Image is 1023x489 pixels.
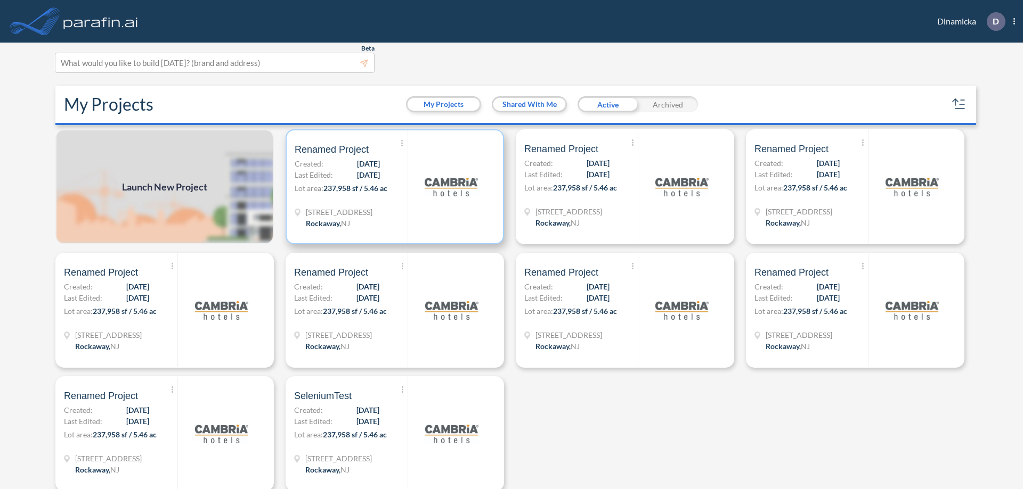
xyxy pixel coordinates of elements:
span: Rockaway , [306,219,341,228]
span: [DATE] [356,281,379,292]
button: sort [951,96,968,113]
span: [DATE] [587,292,610,303]
span: Created: [294,281,323,292]
span: 321 Mt Hope Ave [535,206,602,217]
button: My Projects [408,98,480,111]
span: [DATE] [817,158,840,169]
span: NJ [801,342,810,351]
span: Lot area: [524,183,553,192]
img: logo [425,407,478,460]
span: [DATE] [126,416,149,427]
span: Rockaway , [305,342,340,351]
span: [DATE] [357,169,380,180]
span: [DATE] [126,292,149,303]
span: Last Edited: [524,292,563,303]
span: NJ [340,465,350,474]
span: NJ [571,218,580,227]
span: 321 Mt Hope Ave [306,206,372,218]
span: [DATE] [126,404,149,416]
span: 237,958 sf / 5.46 ac [93,306,157,316]
span: Last Edited: [754,169,793,180]
span: Rockaway , [766,218,801,227]
span: Lot area: [754,306,783,316]
p: D [993,16,999,26]
span: 237,958 sf / 5.46 ac [783,183,847,192]
span: Renamed Project [524,266,598,279]
span: Created: [294,404,323,416]
span: [DATE] [126,281,149,292]
span: 321 Mt Hope Ave [75,329,142,341]
img: logo [886,284,939,337]
span: Lot area: [754,183,783,192]
span: [DATE] [587,158,610,169]
div: Active [578,96,638,112]
span: Renamed Project [64,389,138,402]
span: Lot area: [64,306,93,316]
h2: My Projects [64,94,153,114]
span: Lot area: [64,430,93,439]
span: 237,958 sf / 5.46 ac [93,430,157,439]
span: [DATE] [587,281,610,292]
span: Last Edited: [64,416,102,427]
span: Created: [754,281,783,292]
span: Rockaway , [75,342,110,351]
span: Created: [64,281,93,292]
div: Rockaway, NJ [75,464,119,475]
div: Rockaway, NJ [766,341,810,352]
span: [DATE] [356,292,379,303]
span: 321 Mt Hope Ave [305,453,372,464]
span: Lot area: [524,306,553,316]
span: Renamed Project [294,266,368,279]
span: Launch New Project [122,180,207,194]
span: Lot area: [294,430,323,439]
span: NJ [571,342,580,351]
span: NJ [801,218,810,227]
span: Rockaway , [305,465,340,474]
span: Last Edited: [754,292,793,303]
span: [DATE] [817,281,840,292]
span: 321 Mt Hope Ave [305,329,372,341]
span: Rockaway , [75,465,110,474]
span: Last Edited: [294,416,332,427]
span: 321 Mt Hope Ave [75,453,142,464]
span: 237,958 sf / 5.46 ac [553,183,617,192]
div: Rockaway, NJ [305,464,350,475]
div: Dinamicka [921,12,1015,31]
img: logo [655,284,709,337]
span: Renamed Project [754,143,829,155]
span: 237,958 sf / 5.46 ac [323,184,387,193]
img: logo [655,160,709,213]
span: Lot area: [294,306,323,316]
span: 321 Mt Hope Ave [535,329,602,341]
span: Renamed Project [754,266,829,279]
span: Renamed Project [524,143,598,155]
span: 321 Mt Hope Ave [766,329,832,341]
span: Created: [295,158,323,169]
span: SeleniumTest [294,389,352,402]
img: logo [195,407,248,460]
span: Renamed Project [64,266,138,279]
span: Beta [361,44,375,53]
span: 237,958 sf / 5.46 ac [783,306,847,316]
span: Last Edited: [295,169,333,180]
span: [DATE] [587,169,610,180]
span: 237,958 sf / 5.46 ac [553,306,617,316]
span: 237,958 sf / 5.46 ac [323,430,387,439]
span: [DATE] [357,158,380,169]
div: Archived [638,96,698,112]
img: logo [195,284,248,337]
span: Last Edited: [64,292,102,303]
span: Last Edited: [524,169,563,180]
span: [DATE] [356,404,379,416]
span: [DATE] [356,416,379,427]
img: logo [425,284,478,337]
span: Created: [754,158,783,169]
span: [DATE] [817,169,840,180]
div: Rockaway, NJ [305,341,350,352]
span: NJ [340,342,350,351]
img: logo [886,160,939,213]
div: Rockaway, NJ [535,217,580,228]
span: NJ [341,219,350,228]
span: Rockaway , [766,342,801,351]
span: [DATE] [817,292,840,303]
